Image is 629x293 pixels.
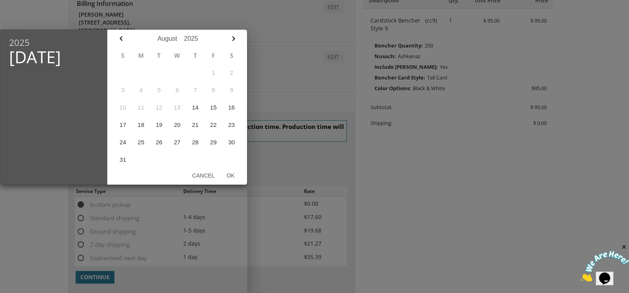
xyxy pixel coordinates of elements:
button: 29 [204,134,222,151]
button: 28 [186,134,204,151]
button: 21 [186,116,204,134]
button: 17 [114,116,132,134]
button: 30 [222,134,241,151]
button: 27 [168,134,186,151]
button: Ok [220,168,240,183]
button: 16 [222,99,241,116]
button: 24 [114,134,132,151]
iframe: chat widget [580,244,629,281]
button: 22 [204,116,222,134]
button: 23 [222,116,241,134]
button: 15 [204,99,222,116]
button: 25 [132,134,150,151]
button: 18 [132,116,150,134]
button: 19 [150,116,168,134]
button: 14 [186,99,204,116]
button: 26 [150,134,168,151]
button: 31 [114,151,132,168]
button: 20 [168,116,186,134]
button: Cancel [186,168,220,183]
